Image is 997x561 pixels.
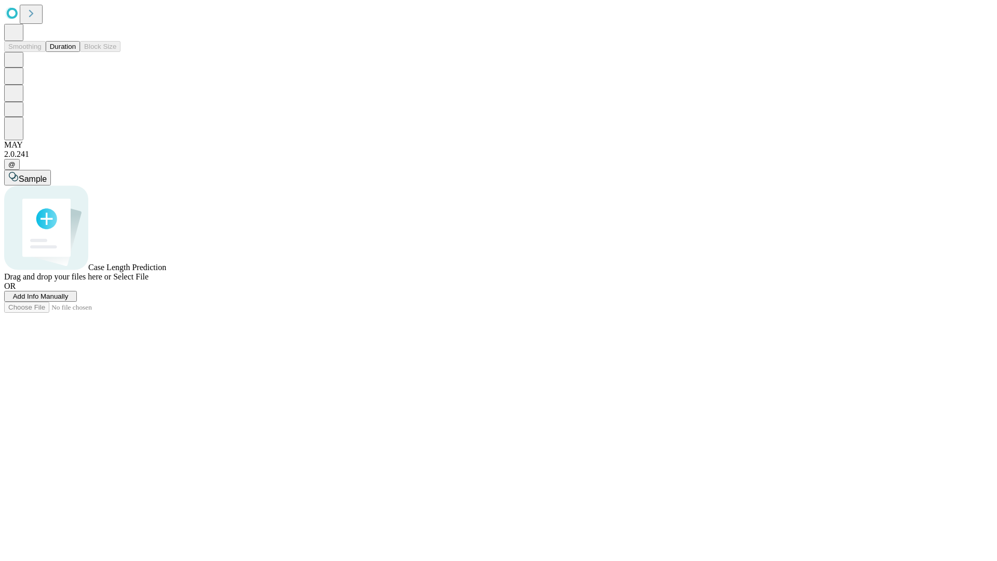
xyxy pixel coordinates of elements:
[88,263,166,272] span: Case Length Prediction
[46,41,80,52] button: Duration
[4,140,993,150] div: MAY
[19,175,47,183] span: Sample
[8,161,16,168] span: @
[4,170,51,185] button: Sample
[13,292,69,300] span: Add Info Manually
[4,272,111,281] span: Drag and drop your files here or
[4,291,77,302] button: Add Info Manually
[4,41,46,52] button: Smoothing
[4,150,993,159] div: 2.0.241
[80,41,120,52] button: Block Size
[4,159,20,170] button: @
[113,272,149,281] span: Select File
[4,282,16,290] span: OR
